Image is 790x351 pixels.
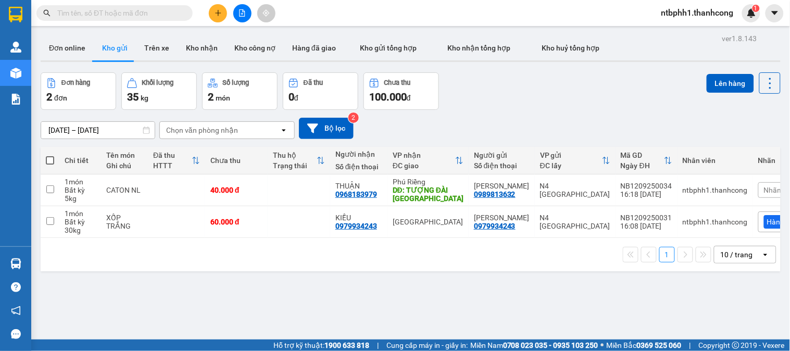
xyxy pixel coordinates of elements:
div: Số điện thoại [335,162,382,171]
button: Đã thu0đ [283,72,358,110]
div: NGUYỄN HƯU LONG [474,214,530,222]
div: Đã thu [153,151,192,159]
strong: 1900 633 818 [324,341,369,349]
span: ntbphh1.thanhcong [653,6,742,19]
div: 40.000 đ [210,186,262,194]
span: 2 [46,91,52,103]
div: ĐC giao [393,161,455,170]
div: 1 món [65,178,96,186]
div: Chọn văn phòng nhận [166,125,238,135]
div: Thu hộ [273,151,317,159]
span: plus [215,9,222,17]
span: caret-down [770,8,780,18]
div: 0989813632 [474,190,516,198]
svg: open [280,126,288,134]
div: XỐP TRẮNG [106,214,143,230]
div: NB1209250031 [621,214,672,222]
th: Toggle SortBy [148,147,205,174]
div: [GEOGRAPHIC_DATA] [393,218,463,226]
img: warehouse-icon [10,42,21,53]
div: Mã GD [621,151,664,159]
span: món [216,94,230,102]
button: file-add [233,4,252,22]
span: Kho nhận tổng hợp [448,44,511,52]
div: CATON NL [106,186,143,194]
div: Người nhận [335,150,382,158]
div: Chưa thu [384,79,411,86]
div: Tên món [106,151,143,159]
svg: open [761,250,770,259]
button: Trên xe [136,35,178,60]
div: ntbphh1.thanhcong [683,218,748,226]
div: 60.000 đ [210,218,262,226]
div: NGUYỄN THẾ VIÊNG [474,182,530,190]
div: 16:08 [DATE] [621,222,672,230]
button: Lên hàng [707,74,754,93]
div: VP gửi [540,151,602,159]
button: Bộ lọc [299,118,354,139]
div: 0979934243 [474,222,516,230]
button: Khối lượng35kg [121,72,197,110]
div: ver 1.8.143 [722,33,757,44]
button: aim [257,4,275,22]
strong: 0708 023 035 - 0935 103 250 [503,341,598,349]
strong: 0369 525 060 [637,341,682,349]
div: Nhân viên [683,156,748,165]
span: đơn [54,94,67,102]
button: Số lượng2món [202,72,278,110]
span: copyright [732,342,739,349]
img: warehouse-icon [10,258,21,269]
span: 100.000 [369,91,407,103]
div: 5 kg [65,194,96,203]
span: message [11,329,21,339]
div: Bất kỳ [65,186,96,194]
button: Kho nhận [178,35,226,60]
span: file-add [239,9,246,17]
div: Số lượng [223,79,249,86]
div: Ghi chú [106,161,143,170]
div: 0968183979 [335,190,377,198]
div: Đơn hàng [61,79,90,86]
div: ntbphh1.thanhcong [683,186,748,194]
span: 0 [289,91,294,103]
button: 1 [659,247,675,262]
input: Select a date range. [41,122,155,139]
div: 10 / trang [721,249,753,260]
div: Bất kỳ [65,218,96,226]
th: Toggle SortBy [535,147,616,174]
div: Ngày ĐH [621,161,664,170]
div: ĐC lấy [540,161,602,170]
span: Hỗ trợ kỹ thuật: [273,340,369,351]
span: | [689,340,691,351]
button: Hàng đã giao [284,35,344,60]
div: Chi tiết [65,156,96,165]
div: Số điện thoại [474,161,530,170]
div: HTTT [153,161,192,170]
img: warehouse-icon [10,68,21,79]
input: Tìm tên, số ĐT hoặc mã đơn [57,7,180,19]
span: 2 [208,91,214,103]
div: Trạng thái [273,161,317,170]
button: Kho công nợ [226,35,284,60]
div: 0979934243 [335,222,377,230]
th: Toggle SortBy [616,147,678,174]
div: Đã thu [304,79,323,86]
img: solution-icon [10,94,21,105]
span: ⚪️ [601,343,604,347]
span: 1 [754,5,758,12]
th: Toggle SortBy [268,147,330,174]
div: N4 [GEOGRAPHIC_DATA] [540,214,610,230]
button: Kho gửi [94,35,136,60]
sup: 1 [753,5,760,12]
button: Chưa thu100.000đ [363,72,439,110]
span: Miền Nam [470,340,598,351]
div: Người gửi [474,151,530,159]
span: | [377,340,379,351]
sup: 2 [348,112,359,123]
span: Kho gửi tổng hợp [360,44,417,52]
div: Khối lượng [142,79,174,86]
span: Nhãn [764,186,782,194]
div: DĐ: TƯỢNG ĐÀI THUẬN PHÚ CC [393,186,463,203]
span: 35 [127,91,139,103]
button: Đơn hàng2đơn [41,72,116,110]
